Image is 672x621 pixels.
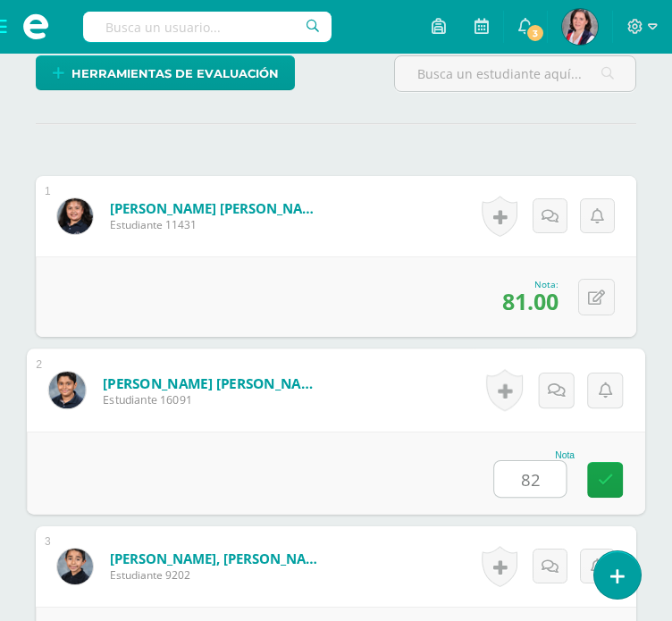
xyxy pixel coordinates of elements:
[395,56,635,91] input: Busca un estudiante aquí...
[110,217,324,232] span: Estudiante 11431
[36,55,295,90] a: Herramientas de evaluación
[57,198,93,234] img: ccf1f9b789088d3c1b794a3ba4c2488f.png
[494,461,566,497] input: 0-100.0
[110,199,324,217] a: [PERSON_NAME] [PERSON_NAME]
[49,372,86,408] img: 35d5ad73817fd91b6abc67351e07e5a1.png
[502,278,559,290] div: Nota:
[525,23,545,43] span: 3
[110,567,324,583] span: Estudiante 9202
[493,450,575,460] div: Nota
[71,57,279,90] span: Herramientas de evaluación
[103,373,323,392] a: [PERSON_NAME] [PERSON_NAME]
[562,9,598,45] img: 6911ad4cf6da2f75dfa65875cab9b3d1.png
[83,12,332,42] input: Busca un usuario...
[103,391,323,407] span: Estudiante 16091
[57,549,93,584] img: 77d33b6ebf9c595f46ad4d9f7b111062.png
[110,550,324,567] a: [PERSON_NAME], [PERSON_NAME]
[502,286,559,316] span: 81.00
